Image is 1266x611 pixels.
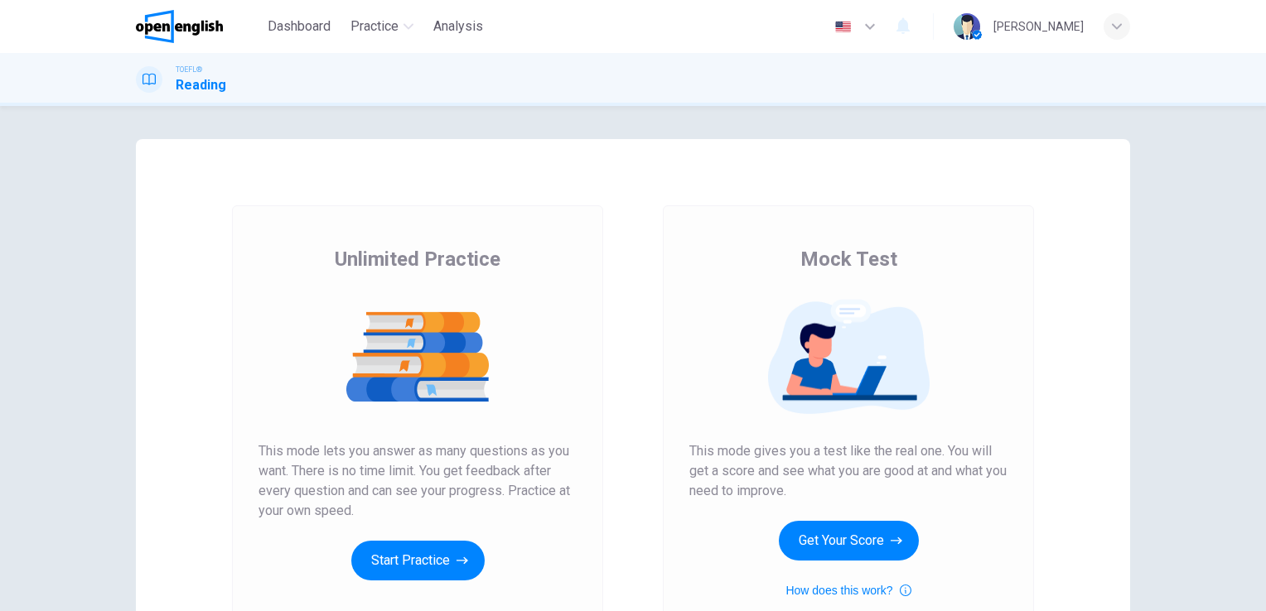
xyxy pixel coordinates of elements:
span: This mode gives you a test like the real one. You will get a score and see what you are good at a... [689,441,1007,501]
button: Dashboard [261,12,337,41]
img: en [833,21,853,33]
button: Get Your Score [779,521,919,560]
span: TOEFL® [176,64,202,75]
a: OpenEnglish logo [136,10,261,43]
button: Start Practice [351,541,485,580]
span: Practice [350,17,399,36]
span: Mock Test [800,246,897,272]
span: This mode lets you answer as many questions as you want. There is no time limit. You get feedback... [259,441,577,521]
img: Profile picture [954,13,980,40]
span: Analysis [433,17,483,36]
h1: Reading [176,75,226,95]
span: Dashboard [268,17,331,36]
button: Analysis [427,12,490,41]
span: Unlimited Practice [335,246,500,272]
div: [PERSON_NAME] [993,17,1084,36]
img: OpenEnglish logo [136,10,223,43]
button: Practice [344,12,420,41]
button: How does this work? [785,580,911,600]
